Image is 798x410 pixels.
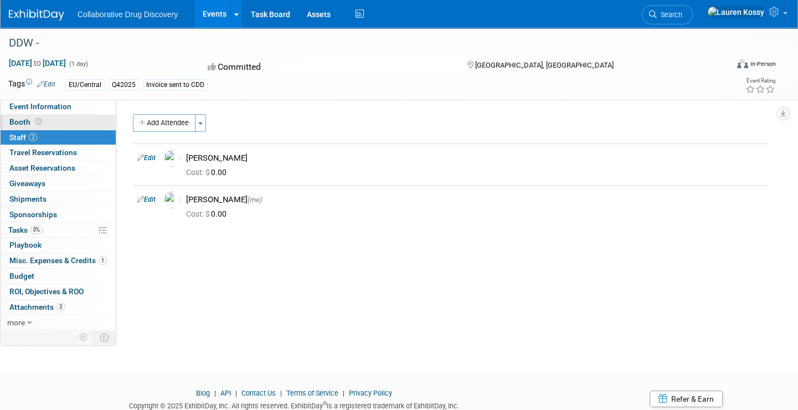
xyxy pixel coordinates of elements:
a: Attachments3 [1,300,116,315]
span: Budget [9,271,34,280]
div: Committed [204,58,449,77]
span: Booth [9,117,44,126]
a: Booth [1,115,116,130]
a: Edit [37,80,55,88]
span: Booth not reserved yet [33,117,44,126]
div: Invoice sent to CDD [143,79,208,91]
div: DDW - [5,33,711,53]
div: Event Rating [745,78,775,84]
a: Terms of Service [286,389,338,397]
span: Giveaways [9,179,45,188]
img: ExhibitDay [9,9,64,20]
span: 0.00 [186,209,231,218]
span: | [233,389,240,397]
img: Lauren Kossy [707,6,765,18]
span: | [212,389,219,397]
span: (1 day) [68,60,88,68]
a: Privacy Policy [349,389,392,397]
span: Collaborative Drug Discovery [78,10,178,19]
span: [GEOGRAPHIC_DATA], [GEOGRAPHIC_DATA] [475,61,614,69]
span: Tasks [8,225,43,234]
span: 1 [99,257,107,265]
a: Playbook [1,238,116,253]
a: Contact Us [241,389,276,397]
a: Asset Reservations [1,161,116,176]
span: Event Information [9,102,71,111]
span: Shipments [9,194,47,203]
a: Misc. Expenses & Credits1 [1,253,116,268]
div: Event Format [662,58,776,74]
a: Refer & Earn [650,391,723,407]
div: Q42025 [109,79,139,91]
div: In-Person [750,60,776,68]
span: 0.00 [186,168,231,177]
div: [PERSON_NAME] [186,194,763,205]
a: Travel Reservations [1,145,116,160]
span: | [340,389,347,397]
span: Attachments [9,303,65,311]
a: API [220,389,231,397]
sup: ® [323,401,327,407]
a: Event Information [1,99,116,114]
span: 3 [56,303,65,311]
a: Edit [137,196,156,203]
span: (me) [248,196,262,204]
td: Personalize Event Tab Strip [74,330,94,345]
span: ROI, Objectives & ROO [9,287,84,296]
span: to [32,59,43,68]
a: Shipments [1,192,116,207]
button: Add Attendee [133,114,195,132]
td: Toggle Event Tabs [94,330,116,345]
span: Cost: $ [186,168,211,177]
a: Blog [196,389,210,397]
a: Staff2 [1,130,116,145]
a: ROI, Objectives & ROO [1,284,116,299]
span: Travel Reservations [9,148,77,157]
a: more [1,315,116,330]
div: [PERSON_NAME] [186,153,763,163]
span: [DATE] [DATE] [8,58,66,68]
img: Format-Inperson.png [737,59,748,68]
span: Search [657,11,682,19]
div: EU/Central [65,79,105,91]
td: Tags [8,78,55,91]
a: Tasks0% [1,223,116,238]
span: Staff [9,133,37,142]
span: | [277,389,285,397]
a: Search [642,5,693,24]
a: Giveaways [1,176,116,191]
a: Budget [1,269,116,284]
span: Asset Reservations [9,163,75,172]
a: Sponsorships [1,207,116,222]
span: 2 [29,133,37,141]
span: more [7,318,25,327]
span: 0% [30,225,43,234]
span: Playbook [9,240,42,249]
a: Edit [137,154,156,162]
span: Cost: $ [186,209,211,218]
span: Misc. Expenses & Credits [9,256,107,265]
span: Sponsorships [9,210,57,219]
